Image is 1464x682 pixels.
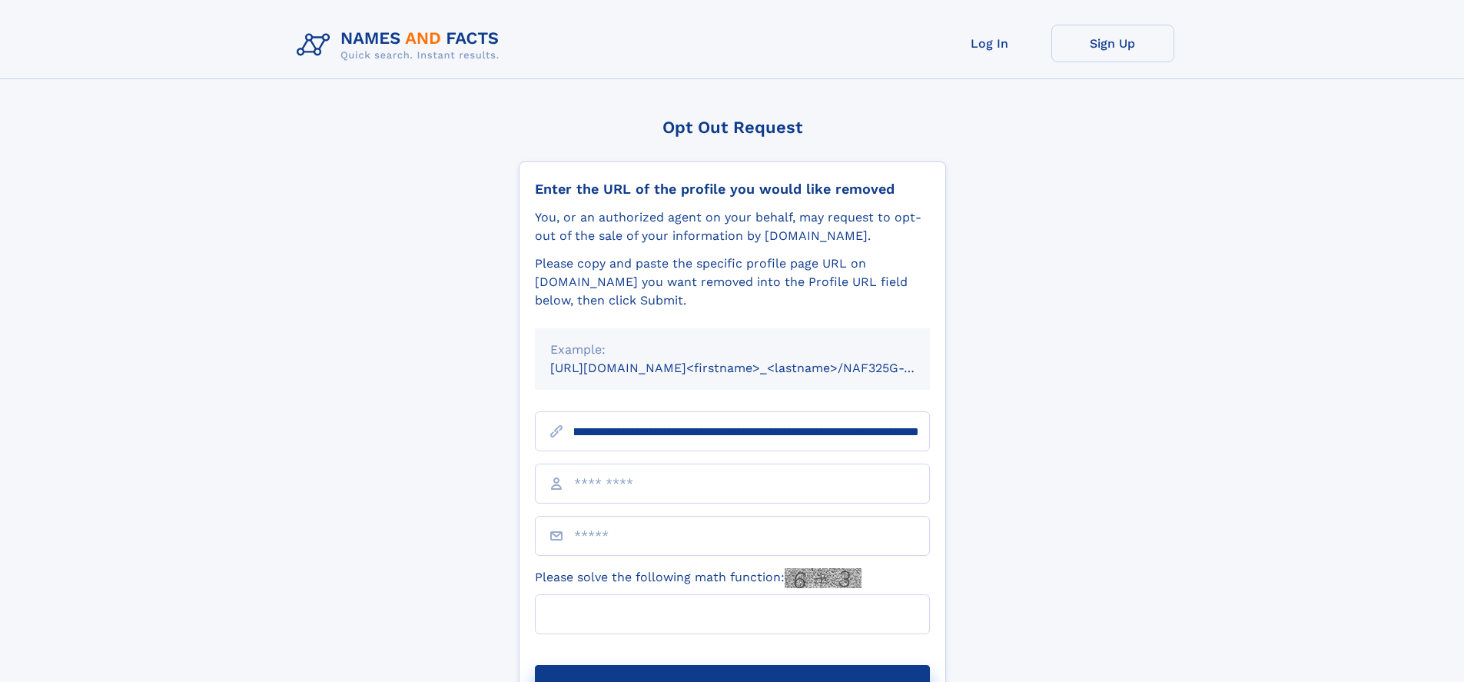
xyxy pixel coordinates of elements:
[535,208,930,245] div: You, or an authorized agent on your behalf, may request to opt-out of the sale of your informatio...
[535,181,930,198] div: Enter the URL of the profile you would like removed
[928,25,1051,62] a: Log In
[519,118,946,137] div: Opt Out Request
[1051,25,1174,62] a: Sign Up
[290,25,512,66] img: Logo Names and Facts
[550,341,915,359] div: Example:
[550,361,959,375] small: [URL][DOMAIN_NAME]<firstname>_<lastname>/NAF325G-xxxxxxxx
[535,568,861,588] label: Please solve the following math function:
[535,255,930,310] div: Please copy and paste the specific profile page URL on [DOMAIN_NAME] you want removed into the Pr...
